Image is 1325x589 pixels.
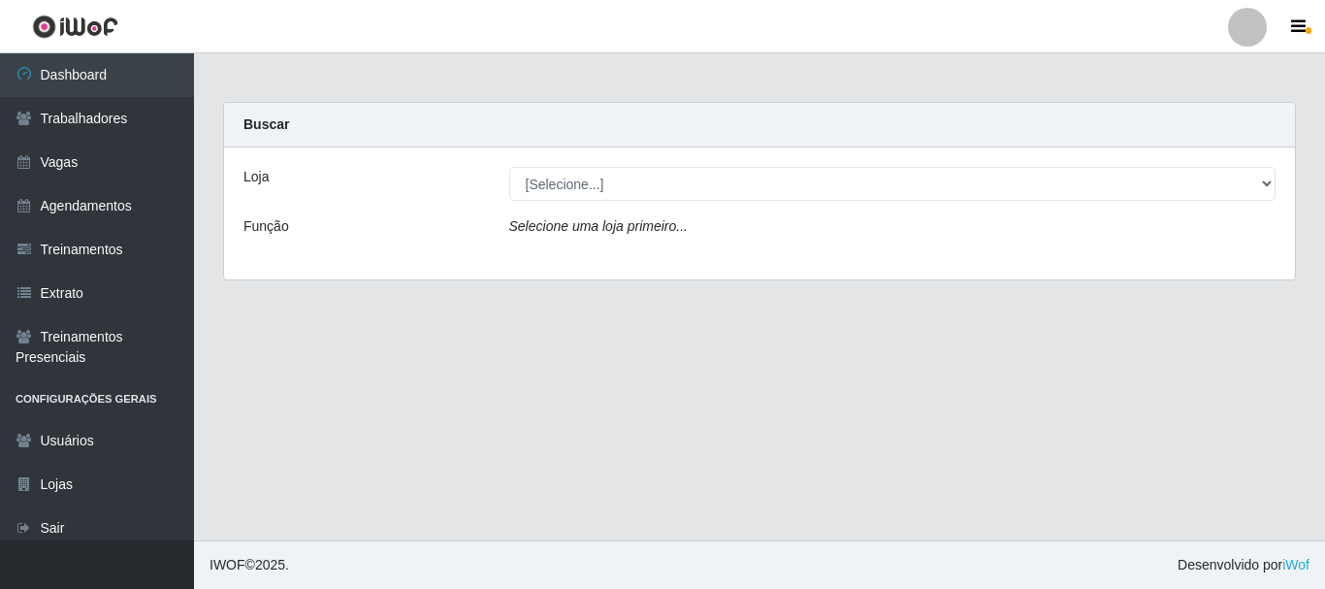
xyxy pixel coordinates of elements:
label: Loja [243,167,269,187]
i: Selecione uma loja primeiro... [509,218,688,234]
label: Função [243,216,289,237]
a: iWof [1282,557,1309,573]
strong: Buscar [243,116,289,132]
span: © 2025 . [210,555,289,575]
span: Desenvolvido por [1178,555,1309,575]
span: IWOF [210,557,245,573]
img: CoreUI Logo [32,15,118,39]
